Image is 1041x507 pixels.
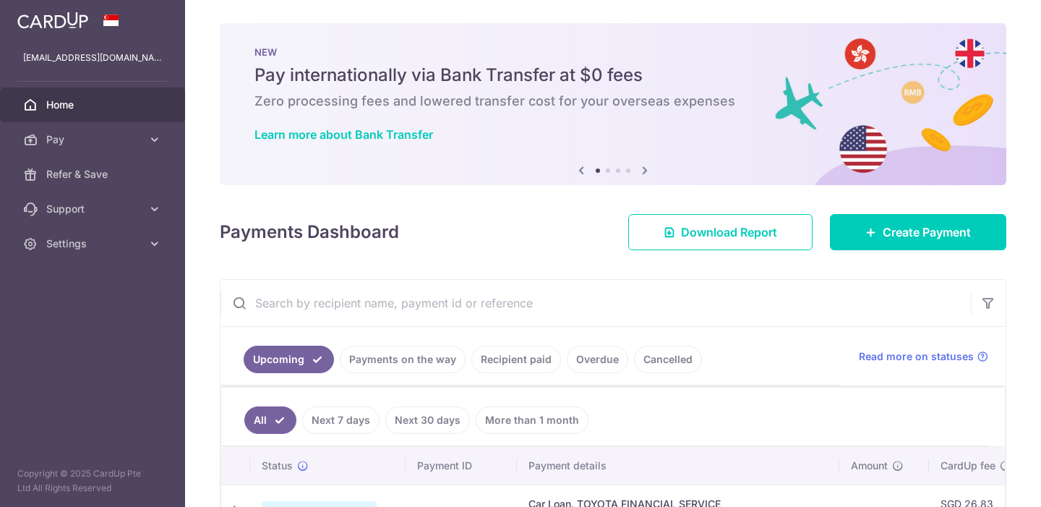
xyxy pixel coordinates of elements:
[17,12,88,29] img: CardUp
[244,346,334,373] a: Upcoming
[941,459,995,473] span: CardUp fee
[46,167,142,182] span: Refer & Save
[254,46,972,58] p: NEW
[406,447,517,485] th: Payment ID
[340,346,466,373] a: Payments on the way
[859,349,988,364] a: Read more on statuses
[262,459,293,473] span: Status
[23,51,162,65] p: [EMAIL_ADDRESS][DOMAIN_NAME]
[830,214,1006,250] a: Create Payment
[254,93,972,110] h6: Zero processing fees and lowered transfer cost for your overseas expenses
[517,447,839,485] th: Payment details
[883,223,971,241] span: Create Payment
[46,132,142,147] span: Pay
[220,280,971,326] input: Search by recipient name, payment id or reference
[851,459,888,473] span: Amount
[628,214,813,250] a: Download Report
[567,346,628,373] a: Overdue
[254,64,972,87] h5: Pay internationally via Bank Transfer at $0 fees
[681,223,777,241] span: Download Report
[859,349,974,364] span: Read more on statuses
[220,219,399,245] h4: Payments Dashboard
[302,406,380,434] a: Next 7 days
[46,202,142,216] span: Support
[254,127,433,142] a: Learn more about Bank Transfer
[471,346,561,373] a: Recipient paid
[244,406,296,434] a: All
[476,406,588,434] a: More than 1 month
[46,237,142,251] span: Settings
[634,346,702,373] a: Cancelled
[385,406,470,434] a: Next 30 days
[220,23,1006,185] img: Bank transfer banner
[46,98,142,112] span: Home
